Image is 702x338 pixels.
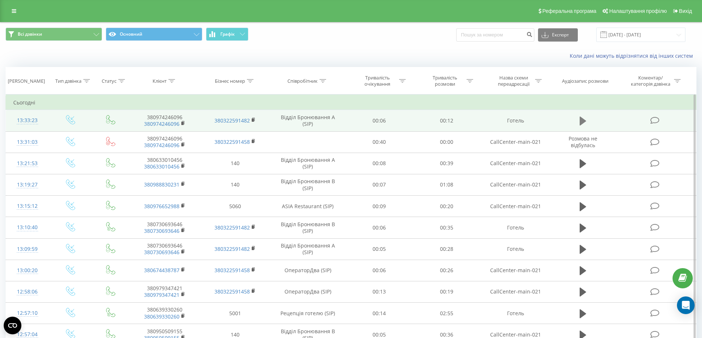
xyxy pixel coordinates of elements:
[130,131,200,153] td: 380974246096
[413,238,481,260] td: 00:28
[130,238,200,260] td: 380730693646
[346,110,413,131] td: 00:06
[214,224,250,231] a: 380322591482
[480,217,550,238] td: Готель
[346,238,413,260] td: 00:05
[346,217,413,238] td: 00:06
[346,260,413,281] td: 00:06
[413,217,481,238] td: 00:35
[480,153,550,174] td: CallCenter-main-021
[18,31,42,37] span: Всі дзвінки
[480,238,550,260] td: Готель
[13,178,42,192] div: 13:19:27
[206,28,248,41] button: Графік
[144,267,179,274] a: 380674438787
[270,217,346,238] td: Відділ Бронювання B (SIP)
[287,78,318,84] div: Співробітник
[270,174,346,195] td: Відділ Бронювання B (SIP)
[144,227,179,234] a: 380730693646
[346,196,413,217] td: 00:09
[214,117,250,124] a: 380322591482
[144,203,179,210] a: 380976652988
[6,28,102,41] button: Всі дзвінки
[13,285,42,299] div: 12:58:06
[413,303,481,324] td: 02:55
[270,260,346,281] td: ОператорДва (SIP)
[542,8,597,14] span: Реферальна програма
[6,95,696,110] td: Сьогодні
[55,78,81,84] div: Тип дзвінка
[130,281,200,302] td: 380979347421
[13,113,42,128] div: 13:33:23
[413,281,481,302] td: 00:19
[413,174,481,195] td: 01:08
[677,296,695,314] div: Open Intercom Messenger
[200,196,270,217] td: 5060
[200,153,270,174] td: 140
[4,317,21,334] button: Open CMP widget
[480,281,550,302] td: CallCenter-main-021
[562,78,608,84] div: Аудіозапис розмови
[130,303,200,324] td: 380639330260
[200,174,270,195] td: 140
[270,153,346,174] td: Відділ Бронювання A (SIP)
[130,110,200,131] td: 380974246096
[13,306,42,320] div: 12:57:10
[214,267,250,274] a: 380322591458
[130,153,200,174] td: 380633010456
[144,291,179,298] a: 380979347421
[144,249,179,256] a: 380730693646
[270,303,346,324] td: Рецепція готелю (SIP)
[270,238,346,260] td: Відділ Бронювання A (SIP)
[153,78,167,84] div: Клієнт
[480,131,550,153] td: CallCenter-main-021
[8,78,45,84] div: [PERSON_NAME]
[102,78,116,84] div: Статус
[13,220,42,235] div: 13:10:40
[144,181,179,188] a: 380988830231
[358,75,397,87] div: Тривалість очікування
[538,28,578,42] button: Експорт
[413,196,481,217] td: 00:20
[13,242,42,256] div: 13:09:59
[214,245,250,252] a: 380322591482
[425,75,465,87] div: Тривалість розмови
[629,75,672,87] div: Коментар/категорія дзвінка
[480,196,550,217] td: CallCenter-main-021
[144,142,179,149] a: 380974246096
[413,153,481,174] td: 00:39
[214,288,250,295] a: 380322591458
[214,138,250,145] a: 380322591458
[270,196,346,217] td: ASIA Restaurant (SIP)
[215,78,245,84] div: Бізнес номер
[13,156,42,171] div: 13:21:53
[346,174,413,195] td: 00:07
[480,174,550,195] td: CallCenter-main-021
[570,52,696,59] a: Коли дані можуть відрізнятися вiд інших систем
[13,199,42,213] div: 13:15:12
[144,163,179,170] a: 380633010456
[346,131,413,153] td: 00:40
[569,135,597,149] span: Розмова не відбулась
[270,281,346,302] td: ОператорДва (SIP)
[346,303,413,324] td: 00:14
[220,32,235,37] span: Графік
[130,217,200,238] td: 380730693646
[13,135,42,149] div: 13:31:03
[346,281,413,302] td: 00:13
[679,8,692,14] span: Вихід
[106,28,202,41] button: Основний
[200,303,270,324] td: 5001
[456,28,534,42] input: Пошук за номером
[413,260,481,281] td: 00:26
[144,313,179,320] a: 380639330260
[413,110,481,131] td: 00:12
[270,110,346,131] td: Відділ Бронювання A (SIP)
[480,110,550,131] td: Готель
[609,8,667,14] span: Налаштування профілю
[13,263,42,278] div: 13:00:20
[346,153,413,174] td: 00:08
[480,303,550,324] td: Готель
[480,260,550,281] td: CallCenter-main-021
[494,75,533,87] div: Назва схеми переадресації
